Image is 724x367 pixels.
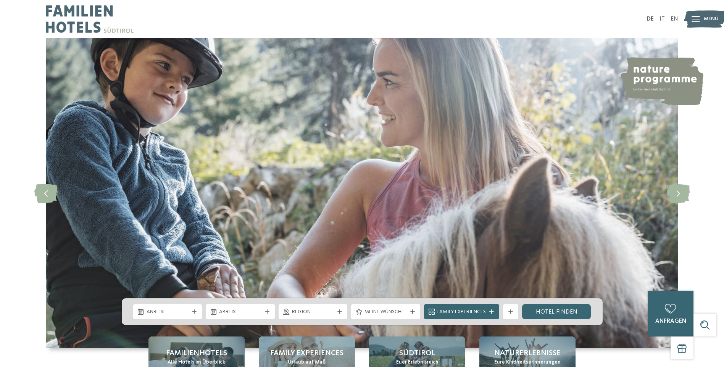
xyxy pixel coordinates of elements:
[660,16,665,22] a: IT
[147,308,189,316] span: Anreise
[647,16,654,22] a: DE
[494,359,561,366] span: Eure Kindheitserinnerungen
[46,38,678,348] img: Familienhotels Südtirol: The happy family places
[288,359,326,366] span: Urlaub auf Maß
[219,308,261,316] span: Abreise
[494,348,561,359] span: Naturerlebnisse
[396,359,439,366] span: Euer Erlebnisreich
[168,359,225,366] span: Alle Hotels im Überblick
[399,348,435,359] span: Südtirol
[655,318,686,324] span: anfragen
[704,15,719,23] span: Menü
[671,16,678,22] a: EN
[648,291,693,336] a: anfragen
[619,57,703,105] img: nature programme by Familienhotels Südtirol
[522,304,591,319] a: Hotel finden
[292,308,334,316] span: Region
[364,308,407,316] span: Meine Wünsche
[166,348,227,359] span: Familienhotels
[437,308,486,316] span: Family Experiences
[270,348,343,359] span: Family Experiences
